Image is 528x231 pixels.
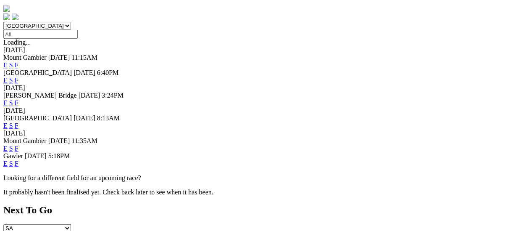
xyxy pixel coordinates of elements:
a: F [15,145,18,152]
span: 3:24PM [102,92,123,99]
a: S [9,122,13,129]
span: Mount Gambier [3,54,47,61]
a: F [15,122,18,129]
a: S [9,145,13,152]
partial: It probably hasn't been finalised yet. Check back later to see when it has been. [3,189,213,196]
a: E [3,145,8,152]
a: F [15,77,18,84]
a: E [3,99,8,106]
p: Looking for a different field for an upcoming race? [3,174,525,182]
a: E [3,77,8,84]
input: Select date [3,30,78,39]
span: 8:13AM [97,114,120,122]
span: [DATE] [25,152,47,159]
img: facebook.svg [3,13,10,20]
span: 11:35AM [71,137,97,144]
h2: Next To Go [3,204,525,216]
span: [DATE] [48,137,70,144]
span: [GEOGRAPHIC_DATA] [3,69,72,76]
span: Gawler [3,152,23,159]
div: [DATE] [3,130,525,137]
a: S [9,77,13,84]
span: [GEOGRAPHIC_DATA] [3,114,72,122]
span: [DATE] [48,54,70,61]
a: S [9,160,13,167]
span: 5:18PM [48,152,70,159]
span: [PERSON_NAME] Bridge [3,92,77,99]
div: [DATE] [3,107,525,114]
span: [DATE] [74,114,95,122]
span: [DATE] [74,69,95,76]
img: twitter.svg [12,13,18,20]
span: [DATE] [79,92,100,99]
a: E [3,160,8,167]
a: S [9,61,13,69]
a: E [3,61,8,69]
a: F [15,61,18,69]
span: 6:40PM [97,69,119,76]
a: S [9,99,13,106]
span: Loading... [3,39,31,46]
a: E [3,122,8,129]
div: [DATE] [3,46,525,54]
a: F [15,160,18,167]
div: [DATE] [3,84,525,92]
img: logo-grsa-white.png [3,5,10,12]
a: F [15,99,18,106]
span: Mount Gambier [3,137,47,144]
span: 11:15AM [71,54,97,61]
